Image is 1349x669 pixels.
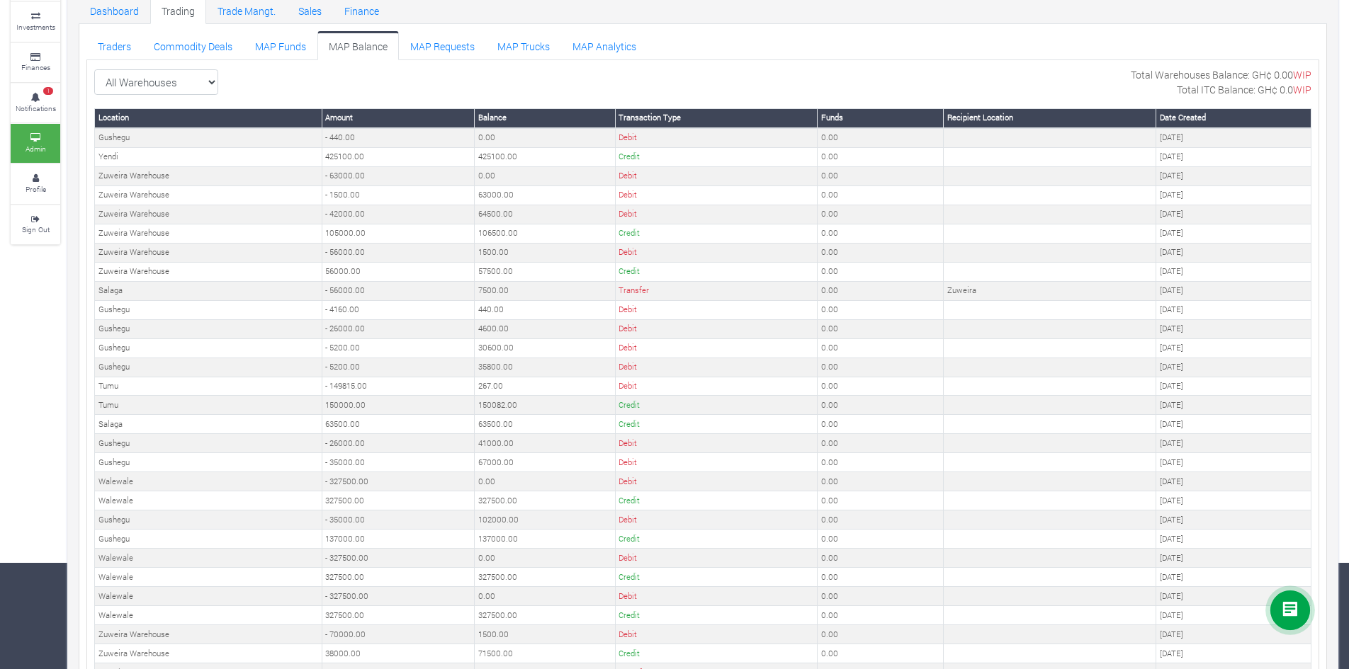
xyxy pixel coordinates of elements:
span: WIP [1293,68,1311,81]
td: 0.00 [475,166,615,185]
td: 0.00 [818,147,944,166]
td: 38000.00 [322,644,475,663]
small: Notifications [16,103,56,113]
td: Transfer [615,281,818,300]
td: 0.00 [475,587,615,606]
td: 0.00 [818,568,944,587]
td: [DATE] [1156,243,1311,262]
td: Debit [615,358,818,377]
td: Gushegu [95,358,322,377]
a: MAP Balance [317,31,399,59]
td: Tumu [95,396,322,415]
td: 137000.00 [322,530,475,549]
td: Gushegu [95,434,322,453]
th: Balance [475,108,615,127]
td: 41000.00 [475,434,615,453]
td: 71500.00 [475,644,615,663]
th: Amount [322,108,475,127]
th: Transaction Type [615,108,818,127]
td: - 440.00 [322,128,475,147]
td: 4600.00 [475,319,615,338]
td: 0.00 [818,396,944,415]
td: 0.00 [818,338,944,358]
td: Credit [615,491,818,510]
td: Zuweira [944,281,1156,300]
td: [DATE] [1156,262,1311,281]
td: Debit [615,300,818,319]
small: Investments [16,22,55,32]
td: 0.00 [818,644,944,663]
td: [DATE] [1156,338,1311,358]
td: Salaga [95,415,322,434]
td: - 35000.00 [322,453,475,472]
td: 64500.00 [475,205,615,224]
td: 0.00 [818,243,944,262]
td: Debit [615,185,818,205]
td: 1500.00 [475,625,615,644]
a: MAP Analytics [561,31,648,59]
small: Admin [26,144,46,154]
td: Gushegu [95,300,322,319]
td: 440.00 [475,300,615,319]
td: [DATE] [1156,377,1311,396]
td: Gushegu [95,453,322,472]
td: 0.00 [818,205,944,224]
td: Debit [615,549,818,568]
td: Tumu [95,377,322,396]
td: 67000.00 [475,453,615,472]
td: - 327500.00 [322,549,475,568]
td: Walewale [95,491,322,510]
td: 0.00 [818,358,944,377]
a: MAP Trucks [486,31,561,59]
td: 327500.00 [475,491,615,510]
a: MAP Requests [399,31,486,59]
td: [DATE] [1156,147,1311,166]
td: 63500.00 [322,415,475,434]
td: Gushegu [95,338,322,358]
td: [DATE] [1156,415,1311,434]
td: - 56000.00 [322,243,475,262]
td: Zuweira Warehouse [95,644,322,663]
td: 0.00 [818,128,944,147]
td: Credit [615,147,818,166]
td: 0.00 [818,606,944,625]
p: Total ITC Balance: GH¢ 0.0 [1177,82,1311,97]
td: 7500.00 [475,281,615,300]
td: [DATE] [1156,453,1311,472]
td: Debit [615,338,818,358]
td: 0.00 [818,224,944,243]
td: Zuweira Warehouse [95,625,322,644]
td: 0.00 [818,434,944,453]
td: - 26000.00 [322,434,475,453]
td: 0.00 [475,472,615,491]
td: Zuweira Warehouse [95,205,322,224]
td: [DATE] [1156,224,1311,243]
td: 0.00 [818,300,944,319]
td: 425100.00 [322,147,475,166]
td: [DATE] [1156,644,1311,663]
td: [DATE] [1156,281,1311,300]
td: Debit [615,128,818,147]
td: 327500.00 [475,606,615,625]
td: [DATE] [1156,396,1311,415]
th: Funds [818,108,944,127]
a: Commodity Deals [142,31,244,59]
td: 327500.00 [475,568,615,587]
td: 0.00 [818,472,944,491]
td: Credit [615,644,818,663]
td: 0.00 [818,510,944,530]
td: - 327500.00 [322,587,475,606]
td: [DATE] [1156,434,1311,453]
td: - 42000.00 [322,205,475,224]
td: Zuweira Warehouse [95,185,322,205]
td: Walewale [95,549,322,568]
small: Finances [21,62,50,72]
span: 1 [43,87,53,96]
td: Credit [615,262,818,281]
td: Credit [615,396,818,415]
td: 0.00 [818,377,944,396]
td: [DATE] [1156,568,1311,587]
td: - 63000.00 [322,166,475,185]
td: [DATE] [1156,128,1311,147]
td: 56000.00 [322,262,475,281]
